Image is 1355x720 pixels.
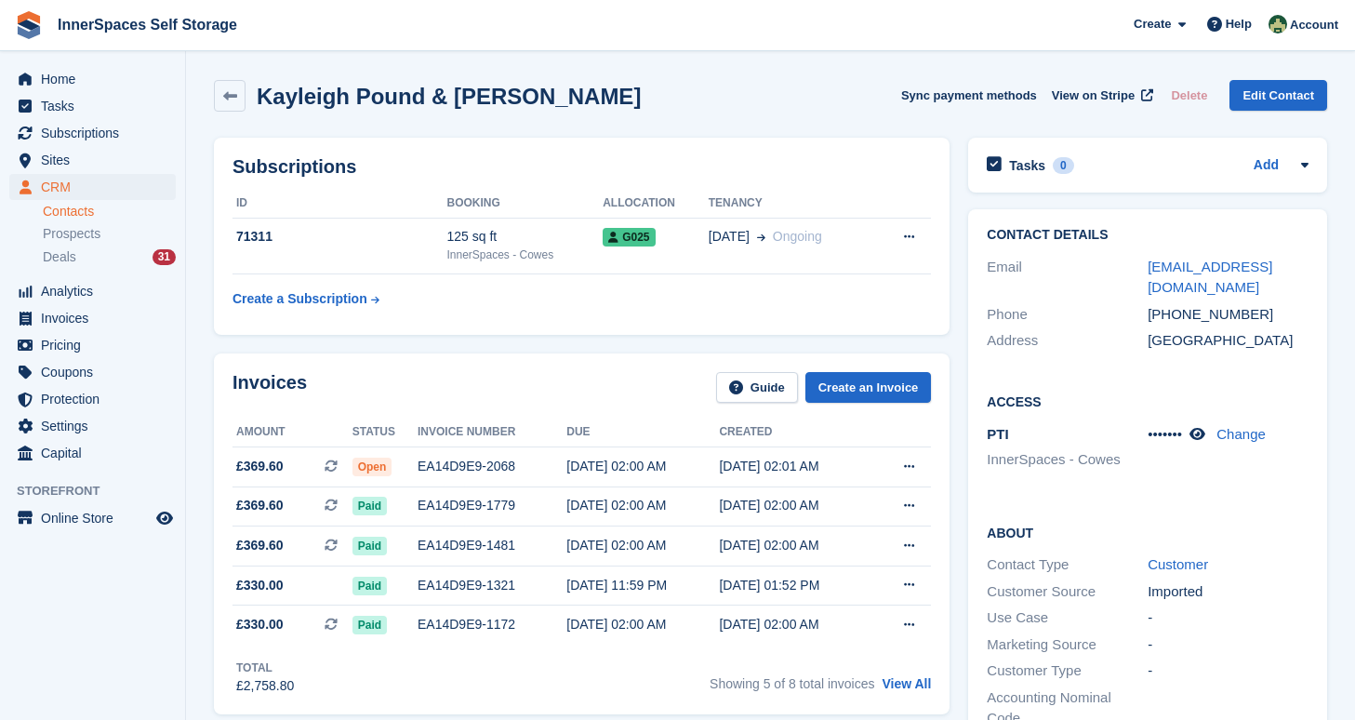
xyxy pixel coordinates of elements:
[710,676,874,691] span: Showing 5 of 8 total invoices
[50,9,245,40] a: InnerSpaces Self Storage
[153,249,176,265] div: 31
[418,536,566,555] div: EA14D9E9-1481
[232,282,379,316] a: Create a Subscription
[43,248,76,266] span: Deals
[232,227,446,247] div: 71311
[236,536,284,555] span: £369.60
[1052,87,1135,105] span: View on Stripe
[9,174,176,200] a: menu
[41,359,153,385] span: Coupons
[232,372,307,403] h2: Invoices
[1148,634,1309,656] div: -
[43,225,100,243] span: Prospects
[566,457,719,476] div: [DATE] 02:00 AM
[418,576,566,595] div: EA14D9E9-1321
[719,457,871,476] div: [DATE] 02:01 AM
[232,189,446,219] th: ID
[987,426,1008,442] span: PTI
[1148,581,1309,603] div: Imported
[987,449,1148,471] li: InnerSpaces - Cowes
[1269,15,1287,33] img: Paula Amey
[566,615,719,634] div: [DATE] 02:00 AM
[9,386,176,412] a: menu
[987,607,1148,629] div: Use Case
[1254,155,1279,177] a: Add
[43,224,176,244] a: Prospects
[352,418,418,447] th: Status
[566,536,719,555] div: [DATE] 02:00 AM
[1290,16,1338,34] span: Account
[9,66,176,92] a: menu
[901,80,1037,111] button: Sync payment methods
[352,577,387,595] span: Paid
[987,330,1148,352] div: Address
[987,634,1148,656] div: Marketing Source
[41,278,153,304] span: Analytics
[9,505,176,531] a: menu
[41,505,153,531] span: Online Store
[9,147,176,173] a: menu
[987,554,1148,576] div: Contact Type
[418,496,566,515] div: EA14D9E9-1779
[43,247,176,267] a: Deals 31
[773,229,822,244] span: Ongoing
[709,227,750,247] span: [DATE]
[232,289,367,309] div: Create a Subscription
[1148,660,1309,682] div: -
[1229,80,1327,111] a: Edit Contact
[257,84,641,109] h2: Kayleigh Pound & [PERSON_NAME]
[236,676,294,696] div: £2,758.80
[1053,157,1074,174] div: 0
[236,496,284,515] span: £369.60
[603,228,655,247] span: G025
[719,418,871,447] th: Created
[236,576,284,595] span: £330.00
[41,386,153,412] span: Protection
[418,615,566,634] div: EA14D9E9-1172
[9,440,176,466] a: menu
[1148,330,1309,352] div: [GEOGRAPHIC_DATA]
[15,11,43,39] img: stora-icon-8386f47178a22dfd0bd8f6a31ec36ba5ce8667c1dd55bd0f319d3a0aa187defe.svg
[41,66,153,92] span: Home
[446,227,603,247] div: 125 sq ft
[1226,15,1252,33] span: Help
[987,257,1148,299] div: Email
[9,278,176,304] a: menu
[1044,80,1157,111] a: View on Stripe
[41,174,153,200] span: CRM
[352,458,392,476] span: Open
[9,413,176,439] a: menu
[719,576,871,595] div: [DATE] 01:52 PM
[987,304,1148,326] div: Phone
[446,189,603,219] th: Booking
[236,615,284,634] span: £330.00
[41,332,153,358] span: Pricing
[9,305,176,331] a: menu
[232,418,352,447] th: Amount
[232,156,931,178] h2: Subscriptions
[352,537,387,555] span: Paid
[41,440,153,466] span: Capital
[1216,426,1266,442] a: Change
[41,413,153,439] span: Settings
[41,305,153,331] span: Invoices
[716,372,798,403] a: Guide
[1148,426,1182,442] span: •••••••
[418,418,566,447] th: Invoice number
[41,147,153,173] span: Sites
[1148,556,1208,572] a: Customer
[9,93,176,119] a: menu
[987,660,1148,682] div: Customer Type
[153,507,176,529] a: Preview store
[566,496,719,515] div: [DATE] 02:00 AM
[352,497,387,515] span: Paid
[987,581,1148,603] div: Customer Source
[1163,80,1215,111] button: Delete
[1134,15,1171,33] span: Create
[418,457,566,476] div: EA14D9E9-2068
[41,93,153,119] span: Tasks
[236,660,294,676] div: Total
[882,676,931,691] a: View All
[719,615,871,634] div: [DATE] 02:00 AM
[43,203,176,220] a: Contacts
